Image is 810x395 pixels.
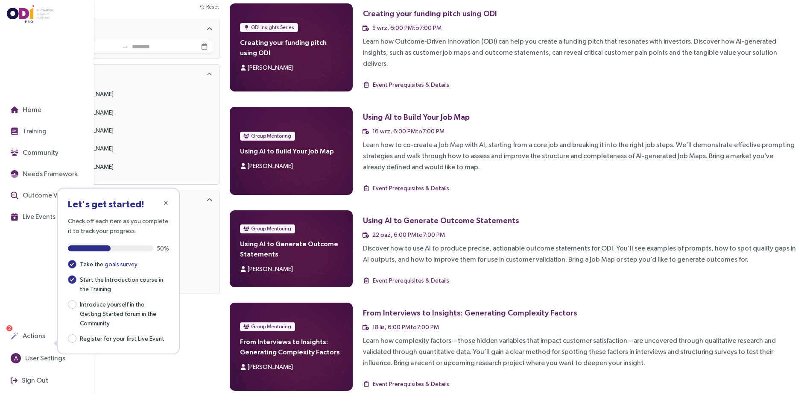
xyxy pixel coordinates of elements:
[5,327,51,345] button: Actions
[248,64,293,71] span: [PERSON_NAME]
[11,127,18,135] img: Training
[363,335,796,368] div: Learn how complexity factors—those hidden variables that impact customer satisfaction—are uncover...
[363,181,450,195] button: Event Prerequisites & Details
[5,100,47,119] button: Home
[5,186,89,205] button: Outcome Validation
[11,192,18,199] img: Outcome Validation
[21,168,78,179] span: Needs Framework
[14,353,18,363] span: A
[363,112,470,122] div: Using AI to Build Your Job Map
[363,307,577,318] div: From Interviews to Insights: Generating Complexity Factors
[240,37,342,58] h4: Creating your funding pitch using ODI
[122,43,129,50] span: swap-right
[373,379,449,389] span: Event Prerequisites & Details
[21,147,58,158] span: Community
[363,139,796,173] div: Learn how to co-create a Job Map with AI, starting from a core job and breaking it into the right...
[363,274,450,287] button: Event Prerequisites & Details
[373,276,449,285] span: Event Prerequisites & Details
[200,3,219,12] button: Reset
[76,333,168,343] span: Register for your first Live Event
[21,104,41,115] span: Home
[68,199,169,209] h3: Let's get started!
[248,363,293,370] span: [PERSON_NAME]
[363,215,519,226] div: Using AI to Generate Outcome Statements
[157,245,169,251] span: 50%
[251,322,291,331] span: Group Mentoring
[248,162,293,169] span: [PERSON_NAME]
[251,23,294,32] span: ODI Insights Series
[6,325,12,331] sup: 2
[21,211,56,222] span: Live Events
[7,5,54,23] img: ODIpro
[363,243,796,265] div: Discover how to use AI to produce precise, actionable outcome statements for ODI. You’ll see exam...
[251,224,291,233] span: Group Mentoring
[11,213,18,221] img: Live Events
[240,336,342,357] h4: From Interviews to Insights: Generating Complexity Factors
[5,165,83,183] button: Needs Framework
[363,78,450,91] button: Event Prerequisites & Details
[363,8,497,19] div: Creating your funding pitch using ODI
[251,132,291,140] span: Group Mentoring
[5,122,52,141] button: Training
[372,231,445,238] span: 22 paź, 6:00 PM to 7:00 PM
[8,325,11,331] span: 2
[5,349,71,368] button: AUser Settings
[240,146,342,156] h4: Using AI to Build Your Job Map
[11,149,18,156] img: Community
[21,330,45,341] span: Actions
[11,170,18,178] img: JTBD Needs Framework
[373,80,449,89] span: Event Prerequisites & Details
[23,353,65,363] span: User Settings
[5,207,61,226] button: Live Events
[373,183,449,193] span: Event Prerequisites & Details
[76,299,169,328] span: Introduce yourself in the Getting Started forum in the Community
[76,259,141,269] span: Take the
[363,377,450,391] button: Event Prerequisites & Details
[20,375,48,386] span: Sign Out
[21,126,47,136] span: Training
[68,216,169,236] p: Check off each item as you complete it to track your progress.
[11,332,18,340] img: Actions
[5,143,64,162] button: Community
[38,65,219,85] div: Instructor
[248,265,293,272] span: [PERSON_NAME]
[122,43,129,50] span: to
[105,261,137,268] a: goals survey
[38,19,219,40] div: Dates
[372,324,439,330] span: 18 lis, 6:00 PM to 7:00 PM
[76,274,169,294] span: Start the Introduction course in the Training
[372,24,442,31] span: 9 wrz, 6:00 PM to 7:00 PM
[372,128,444,135] span: 16 wrz, 6:00 PM to 7:00 PM
[363,36,796,69] div: Learn how Outcome-Driven Innovation (ODI) can help you create a funding pitch that resonates with...
[206,3,219,11] span: Reset
[240,239,342,259] h4: Using AI to Generate Outcome Statements
[21,190,84,200] span: Outcome Validation
[5,371,54,390] button: Sign Out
